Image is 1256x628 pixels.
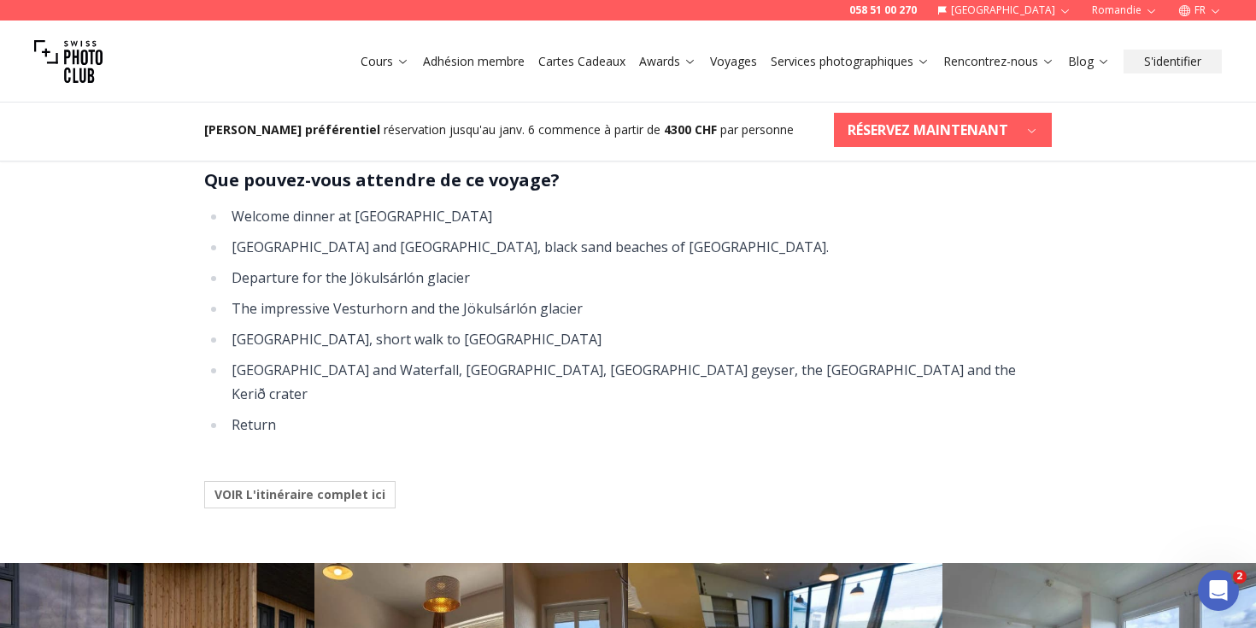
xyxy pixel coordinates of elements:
button: Awards [632,50,703,73]
span: 2 [1233,570,1247,584]
img: Swiss photo club [34,27,103,96]
button: RÉSERVEZ MAINTENANT [834,113,1052,147]
button: Cours [354,50,416,73]
button: Rencontrez-nous [936,50,1061,73]
button: Cartes Cadeaux [531,50,632,73]
button: Services photographiques [764,50,936,73]
a: Services photographiques [771,53,930,70]
b: 4300 CHF [664,121,717,138]
a: Rencontrez-nous [943,53,1054,70]
b: VOIR L'itinéraire complet ici [214,486,385,503]
a: 058 51 00 270 [849,3,917,17]
button: S'identifier [1124,50,1222,73]
li: Welcome dinner at [GEOGRAPHIC_DATA] [226,204,1052,228]
b: [PERSON_NAME] préférentiel [204,121,380,138]
a: Adhésion membre [423,53,525,70]
button: VOIR L'itinéraire complet ici [204,481,396,508]
button: Voyages [703,50,764,73]
b: RÉSERVEZ MAINTENANT [848,120,1008,140]
a: Cours [361,53,409,70]
li: [GEOGRAPHIC_DATA] and [GEOGRAPHIC_DATA], black sand beaches of [GEOGRAPHIC_DATA]. [226,235,1052,259]
a: Voyages [710,53,757,70]
li: [GEOGRAPHIC_DATA], short walk to [GEOGRAPHIC_DATA] [226,327,1052,351]
h3: Que pouvez-vous attendre de ce voyage? [204,167,1052,194]
button: Adhésion membre [416,50,531,73]
a: Blog [1068,53,1110,70]
li: The impressive Vesturhorn and the Jökulsárlón glacier [226,296,1052,320]
span: par personne [720,121,794,138]
a: Awards [639,53,696,70]
button: Blog [1061,50,1117,73]
li: Return [226,413,1052,437]
a: Cartes Cadeaux [538,53,625,70]
li: Departure for the Jökulsárlón glacier [226,266,1052,290]
iframe: Intercom live chat [1198,570,1239,611]
li: [GEOGRAPHIC_DATA] and Waterfall, [GEOGRAPHIC_DATA], [GEOGRAPHIC_DATA] geyser, the [GEOGRAPHIC_DAT... [226,358,1052,406]
span: réservation jusqu'au janv. 6 commence à partir de [384,121,660,138]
